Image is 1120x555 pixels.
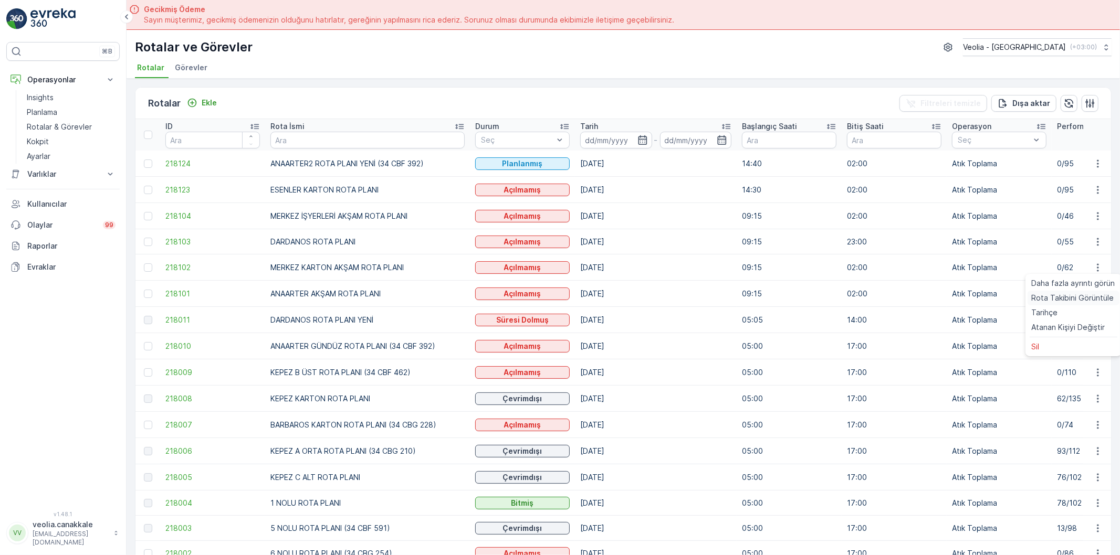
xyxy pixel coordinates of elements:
td: MERKEZ KARTON AKŞAM ROTA PLANI [265,254,470,281]
p: Operasyon [952,121,991,132]
td: ANAARTER2 ROTA PLANI YENİ (34 CBF 392) [265,151,470,177]
td: Atık Toplama [947,254,1052,281]
td: Atık Toplama [947,151,1052,177]
td: [DATE] [575,281,737,307]
span: Sayın müşterimiz, gecikmiş ödemenizin olduğunu hatırlatır, gereğinin yapılmasını rica ederiz. Sor... [144,15,674,25]
td: 02:00 [842,281,947,307]
span: Daha fazla ayrıntı görün [1032,278,1115,289]
p: Varlıklar [27,169,99,179]
input: Ara [847,132,941,148]
td: 05:00 [737,464,842,490]
button: Çevrimdışı [475,522,570,535]
button: Varlıklar [6,164,120,185]
td: 17:00 [842,333,947,359]
p: ID [165,121,173,132]
p: Çevrimdışı [503,472,542,483]
button: Açılmamış [475,287,570,300]
p: Tarih [580,121,598,132]
a: 218008 [165,393,260,404]
button: Açılmamış [475,236,570,248]
p: ( +03:00 ) [1070,43,1097,51]
button: Açılmamış [475,419,570,431]
a: 218009 [165,367,260,378]
td: [DATE] [575,229,737,254]
a: Insights [23,90,120,105]
td: DARDANOS ROTA PLANI [265,229,470,254]
button: Planlanmış [475,157,570,170]
td: Atık Toplama [947,281,1052,307]
td: 17:00 [842,386,947,412]
button: Filtreleri temizle [899,95,987,112]
td: Atık Toplama [947,229,1052,254]
p: Olaylar [27,220,97,230]
p: Ekle [202,98,217,108]
p: Operasyonlar [27,74,99,85]
td: 02:00 [842,254,947,281]
td: [DATE] [575,490,737,516]
input: Ara [742,132,836,148]
div: Toggle Row Selected [144,499,152,507]
td: 05:00 [737,438,842,464]
p: Raporlar [27,241,116,251]
span: 218003 [165,523,260,533]
a: 218103 [165,237,260,247]
td: [DATE] [575,177,737,203]
a: 218104 [165,211,260,221]
td: [DATE] [575,333,737,359]
td: Atık Toplama [947,490,1052,516]
div: Toggle Row Selected [144,212,152,220]
p: Açılmamış [504,237,541,247]
a: Ayarlar [23,149,120,164]
button: Çevrimdışı [475,471,570,484]
p: Veolia - [GEOGRAPHIC_DATA] [963,42,1066,52]
div: Toggle Row Selected [144,263,152,272]
p: Çevrimdışı [503,523,542,533]
div: Toggle Row Selected [144,447,152,455]
td: 17:00 [842,412,947,438]
div: Toggle Row Selected [144,238,152,246]
div: Toggle Row Selected [144,421,152,429]
p: Bitiş Saati [847,121,884,132]
p: Rotalar & Görevler [27,122,92,132]
td: Atık Toplama [947,177,1052,203]
td: ANAARTER AKŞAM ROTA PLANI [265,281,470,307]
td: 05:00 [737,412,842,438]
td: 05:00 [737,359,842,386]
a: 218010 [165,341,260,351]
td: Atık Toplama [947,438,1052,464]
div: Toggle Row Selected [144,159,152,168]
td: 17:00 [842,516,947,541]
td: [DATE] [575,254,737,281]
span: Gecikmiş Ödeme [144,4,674,15]
td: [DATE] [575,516,737,541]
a: Kullanıcılar [6,194,120,215]
a: 218102 [165,262,260,273]
span: Sil [1032,341,1040,352]
span: 218123 [165,185,260,195]
p: 99 [105,221,113,229]
div: Toggle Row Selected [144,394,152,403]
td: KEPEZ KARTON ROTA PLANI [265,386,470,412]
td: 17:00 [842,438,947,464]
p: Rotalar ve Görevler [135,39,253,56]
td: 09:15 [737,254,842,281]
td: Atık Toplama [947,464,1052,490]
td: 05:00 [737,490,842,516]
p: Seç [958,135,1030,145]
span: 218004 [165,498,260,508]
span: Atanan Kişiyi Değiştir [1032,322,1105,333]
td: KEPEZ A ORTA ROTA PLANI (34 CBG 210) [265,438,470,464]
td: [DATE] [575,386,737,412]
div: VV [9,525,26,541]
span: Görevler [175,62,207,73]
td: Atık Toplama [947,386,1052,412]
a: 218101 [165,289,260,299]
a: Kokpit [23,134,120,149]
span: 218005 [165,472,260,483]
button: Operasyonlar [6,69,120,90]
